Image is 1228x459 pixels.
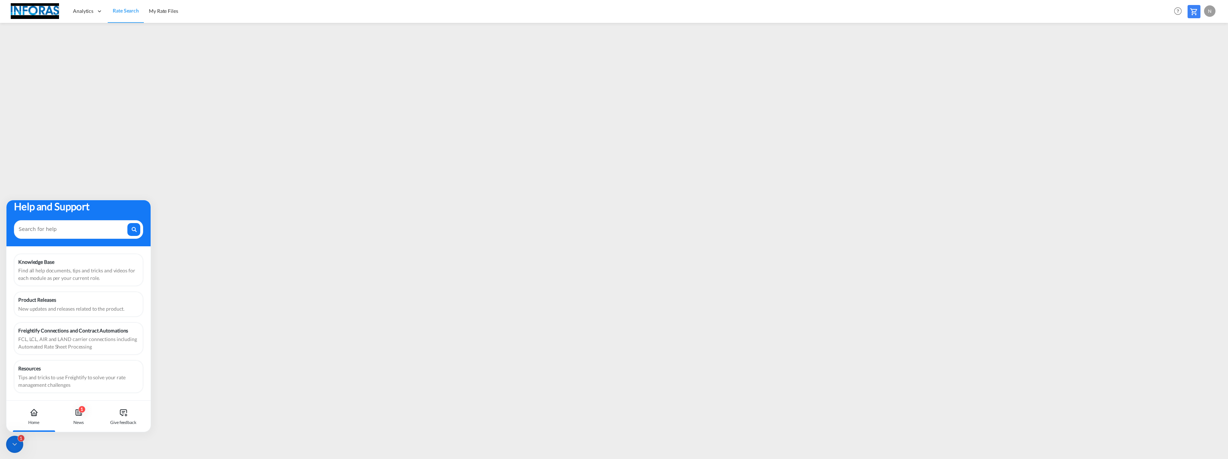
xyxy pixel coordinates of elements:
div: Help [1172,5,1188,18]
div: N [1204,5,1215,17]
span: Help [1172,5,1184,17]
span: My Rate Files [149,8,178,14]
span: Rate Search [113,8,139,14]
span: Analytics [73,8,93,15]
img: eff75c7098ee11eeb65dd1c63e392380.jpg [11,3,59,19]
